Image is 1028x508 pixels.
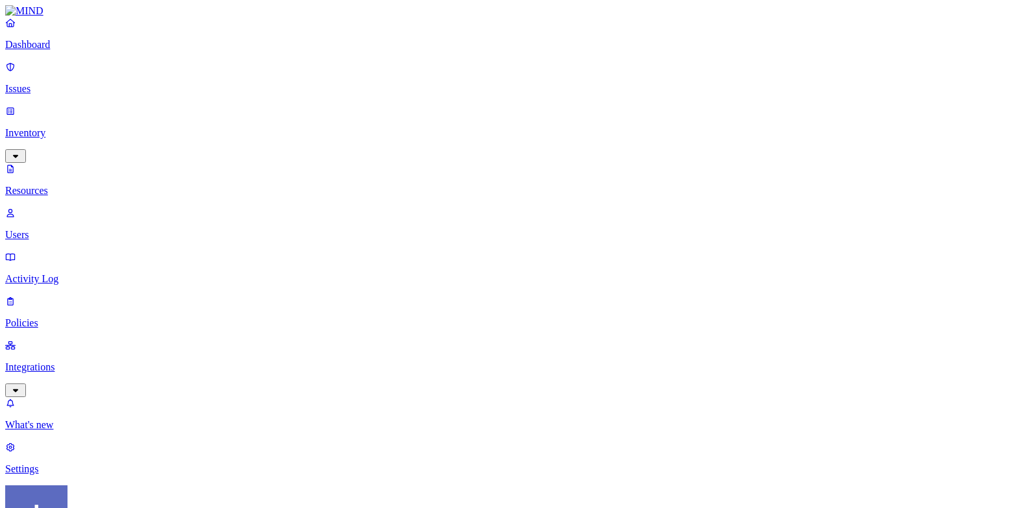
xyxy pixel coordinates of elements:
a: Issues [5,61,1023,95]
p: Policies [5,317,1023,329]
p: Dashboard [5,39,1023,51]
a: Resources [5,163,1023,197]
p: Inventory [5,127,1023,139]
a: Dashboard [5,17,1023,51]
a: Integrations [5,339,1023,395]
p: Issues [5,83,1023,95]
img: MIND [5,5,43,17]
a: Users [5,207,1023,241]
a: Inventory [5,105,1023,161]
p: Users [5,229,1023,241]
p: Integrations [5,361,1023,373]
a: MIND [5,5,1023,17]
a: Activity Log [5,251,1023,285]
p: What's new [5,419,1023,431]
a: Policies [5,295,1023,329]
p: Resources [5,185,1023,197]
p: Activity Log [5,273,1023,285]
a: What's new [5,397,1023,431]
a: Settings [5,441,1023,475]
p: Settings [5,463,1023,475]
